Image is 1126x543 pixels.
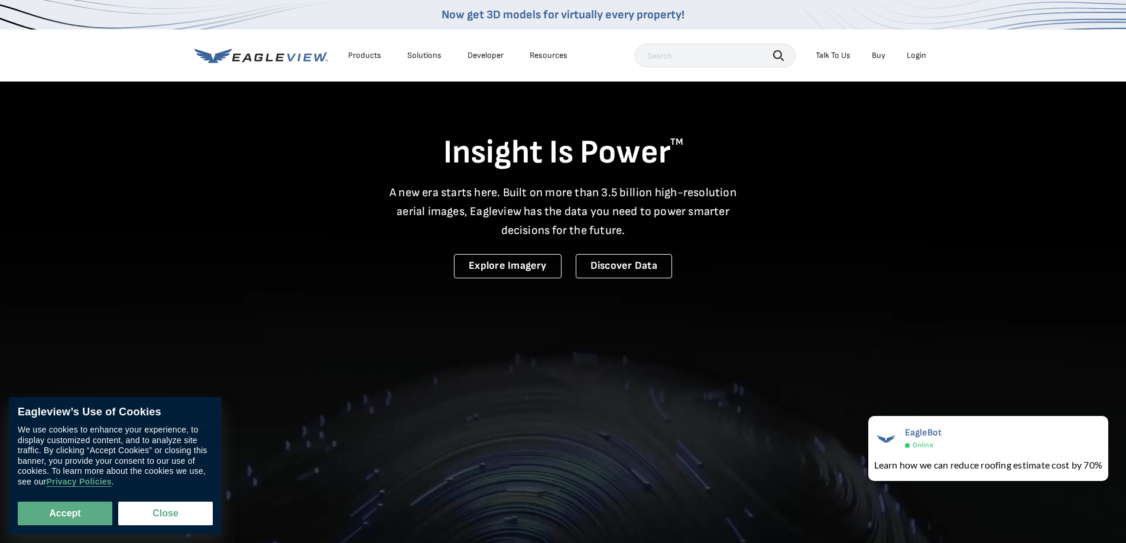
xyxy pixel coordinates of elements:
[670,136,683,148] sup: TM
[382,183,744,240] p: A new era starts here. Built on more than 3.5 billion high-resolution aerial images, Eagleview ha...
[348,50,381,61] div: Products
[907,50,926,61] div: Login
[18,502,112,525] button: Accept
[468,50,504,61] a: Developer
[874,427,898,451] img: EagleBot
[118,502,213,525] button: Close
[18,425,213,487] div: We use cookies to enhance your experience, to display customized content, and to analyze site tra...
[635,44,796,67] input: Search
[874,458,1102,472] div: Learn how we can reduce roofing estimate cost by 70%
[905,427,942,438] span: EagleBot
[913,441,933,450] span: Online
[454,254,562,278] a: Explore Imagery
[46,477,111,487] a: Privacy Policies
[18,406,213,419] div: Eagleview’s Use of Cookies
[442,8,684,22] a: Now get 3D models for virtually every property!
[816,50,851,61] div: Talk To Us
[407,50,442,61] div: Solutions
[194,132,932,174] h1: Insight Is Power
[530,50,567,61] div: Resources
[872,50,885,61] a: Buy
[576,254,672,278] a: Discover Data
